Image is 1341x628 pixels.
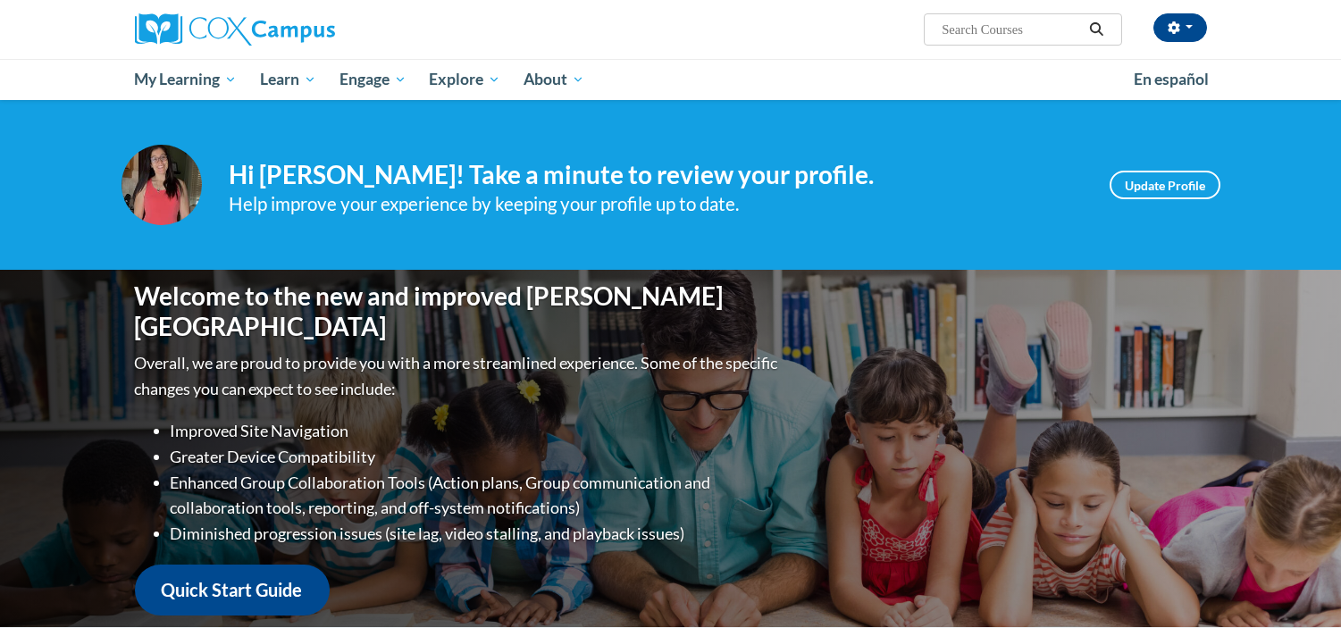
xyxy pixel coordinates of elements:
[122,145,202,225] img: Profile Image
[248,59,328,100] a: Learn
[328,59,418,100] a: Engage
[1083,19,1110,40] button: Search
[135,565,330,615] a: Quick Start Guide
[229,189,1083,219] div: Help improve your experience by keeping your profile up to date.
[135,13,335,46] img: Cox Campus
[171,444,783,470] li: Greater Device Compatibility
[512,59,596,100] a: About
[260,69,316,90] span: Learn
[171,470,783,522] li: Enhanced Group Collaboration Tools (Action plans, Group communication and collaboration tools, re...
[1153,13,1207,42] button: Account Settings
[171,521,783,547] li: Diminished progression issues (site lag, video stalling, and playback issues)
[524,69,584,90] span: About
[135,281,783,341] h1: Welcome to the new and improved [PERSON_NAME][GEOGRAPHIC_DATA]
[429,69,500,90] span: Explore
[339,69,406,90] span: Engage
[940,19,1083,40] input: Search Courses
[1134,70,1209,88] span: En español
[417,59,512,100] a: Explore
[108,59,1234,100] div: Main menu
[1122,61,1220,98] a: En español
[1270,557,1327,614] iframe: Button to launch messaging window
[229,160,1083,190] h4: Hi [PERSON_NAME]! Take a minute to review your profile.
[134,69,237,90] span: My Learning
[123,59,249,100] a: My Learning
[135,13,474,46] a: Cox Campus
[1110,171,1220,199] a: Update Profile
[135,350,783,402] p: Overall, we are proud to provide you with a more streamlined experience. Some of the specific cha...
[171,418,783,444] li: Improved Site Navigation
